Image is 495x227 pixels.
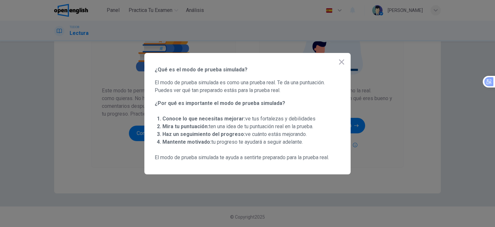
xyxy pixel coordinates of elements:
strong: Mantente motivado: [162,139,211,145]
span: ve tus fortalezas y debilidades [162,116,315,122]
span: El modo de prueba simulada es como una prueba real. Te da una puntuación. Puedes ver qué tan prep... [155,79,340,94]
span: tu progreso te ayudará a seguir adelante. [162,139,303,145]
strong: Conoce lo que necesitas mejorar: [162,116,245,122]
span: El modo de prueba simulada te ayuda a sentirte preparado para la prueba real. [155,154,340,161]
span: ¿Por qué es importante el modo de prueba simulada? [155,99,340,107]
span: ve cuánto estás mejorando. [162,131,307,137]
span: ten una idea de tu puntuación real en la prueba. [162,123,313,129]
span: ¿Qué es el modo de prueba simulada? [155,66,340,74]
strong: Haz un seguimiento del progreso: [162,131,245,137]
strong: Mira tu puntuación: [162,123,209,129]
